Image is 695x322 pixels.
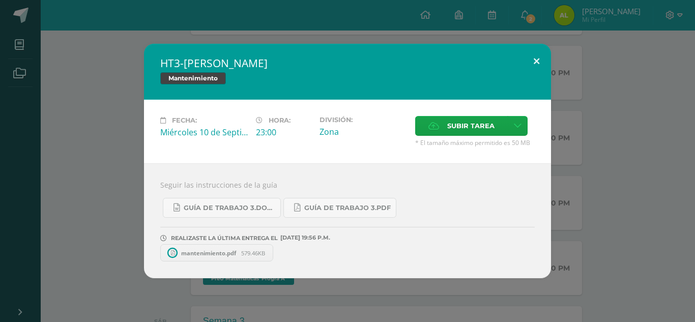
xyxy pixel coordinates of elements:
span: mantenimiento.pdf [176,249,241,257]
span: * El tamaño máximo permitido es 50 MB [415,138,535,147]
h2: HT3-[PERSON_NAME] [160,56,535,70]
div: Miércoles 10 de Septiembre [160,127,248,138]
div: Zona [320,126,407,137]
span: Subir tarea [447,116,495,135]
span: Guía de trabajo 3.docx [184,204,275,212]
span: Mantenimiento [160,72,226,84]
div: Seguir las instrucciones de la guía [144,163,551,278]
span: Hora: [269,116,291,124]
a: mantenimiento.pdf 579.46KB [160,244,273,261]
label: División: [320,116,407,124]
span: Guía de trabajo 3.pdf [304,204,391,212]
button: Close (Esc) [522,44,551,78]
div: 23:00 [256,127,311,138]
span: 579.46KB [241,249,265,257]
a: Guía de trabajo 3.docx [163,198,281,218]
span: Fecha: [172,116,197,124]
a: Guía de trabajo 3.pdf [283,198,396,218]
span: REALIZASTE LA ÚLTIMA ENTREGA EL [171,235,278,242]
